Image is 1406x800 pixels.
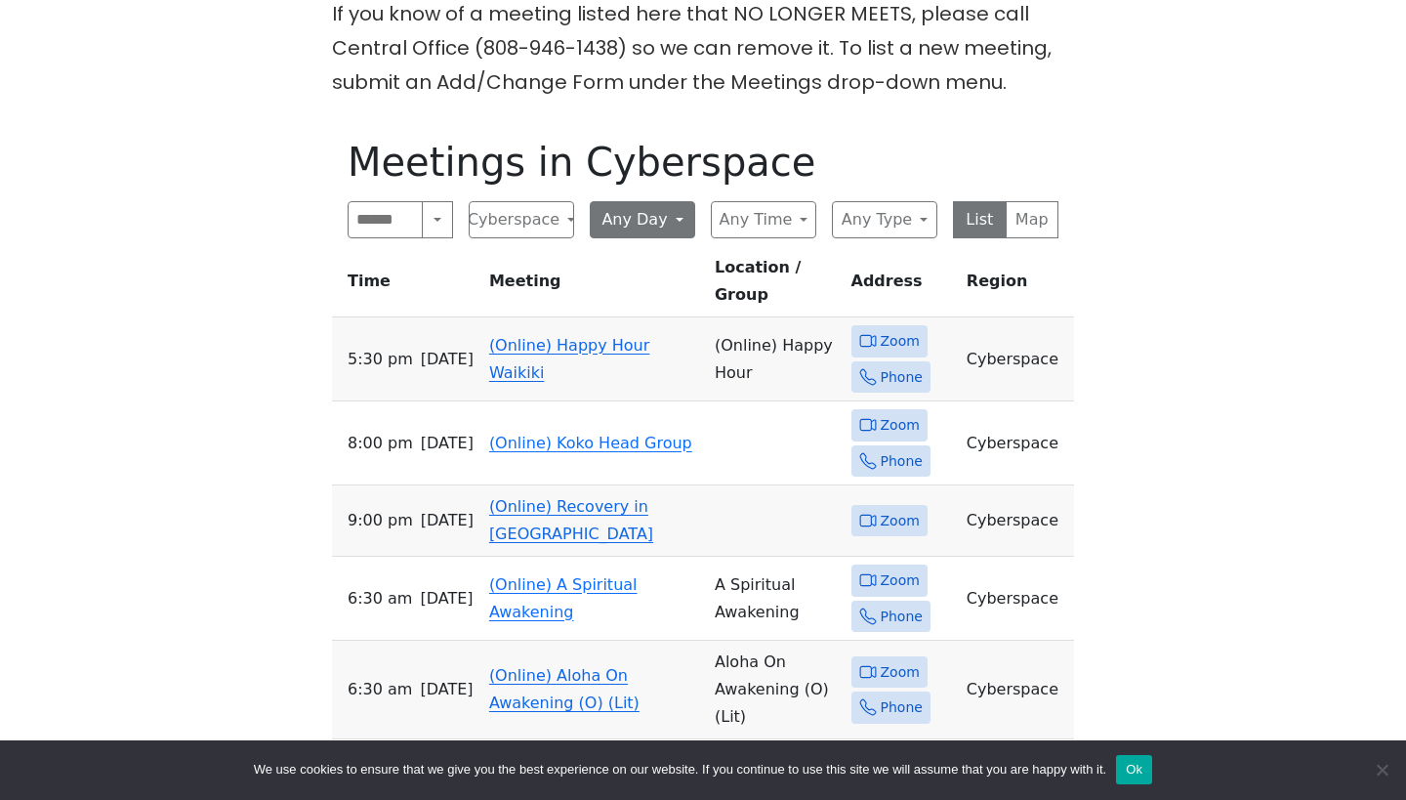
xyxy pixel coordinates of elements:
td: Cyberspace [959,557,1074,641]
a: (Online) Aloha On Awakening (O) (Lit) [489,666,640,712]
span: We use cookies to ensure that we give you the best experience on our website. If you continue to ... [254,760,1106,779]
span: Phone [881,449,923,474]
span: Zoom [881,660,920,685]
span: 9:00 PM [348,507,413,534]
span: [DATE] [421,346,474,373]
th: Address [844,254,959,317]
td: Cyberspace [959,317,1074,401]
button: Any Time [711,201,816,238]
td: (Online) Happy Hour [707,317,844,401]
th: Time [332,254,481,317]
a: (Online) Happy Hour Waikiki [489,336,649,382]
span: Zoom [881,568,920,593]
th: Region [959,254,1074,317]
button: List [953,201,1007,238]
span: Zoom [881,413,920,438]
button: Any Day [590,201,695,238]
a: (Online) A Spiritual Awakening [489,575,638,621]
td: Cyberspace [959,485,1074,557]
button: Any Type [832,201,937,238]
span: Phone [881,605,923,629]
span: 6:30 AM [348,585,412,612]
input: Search [348,201,423,238]
span: Phone [881,695,923,720]
button: Cyberspace [469,201,574,238]
span: [DATE] [420,585,473,612]
h1: Meetings in Cyberspace [348,139,1058,186]
span: No [1372,760,1391,779]
td: Cyberspace [959,401,1074,485]
span: 5:30 PM [348,346,413,373]
td: Cyberspace [959,641,1074,739]
a: (Online) Koko Head Group [489,434,692,452]
span: Zoom [881,329,920,354]
span: [DATE] [421,507,474,534]
span: [DATE] [420,676,473,703]
a: (Online) Recovery in [GEOGRAPHIC_DATA] [489,497,653,543]
span: Zoom [881,509,920,533]
button: Search [422,201,453,238]
button: Ok [1116,755,1152,784]
td: A Spiritual Awakening [707,557,844,641]
button: Map [1006,201,1059,238]
th: Location / Group [707,254,844,317]
span: 6:30 AM [348,676,412,703]
span: 8:00 PM [348,430,413,457]
td: Aloha On Awakening (O) (Lit) [707,641,844,739]
span: [DATE] [421,430,474,457]
span: Phone [881,365,923,390]
th: Meeting [481,254,707,317]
